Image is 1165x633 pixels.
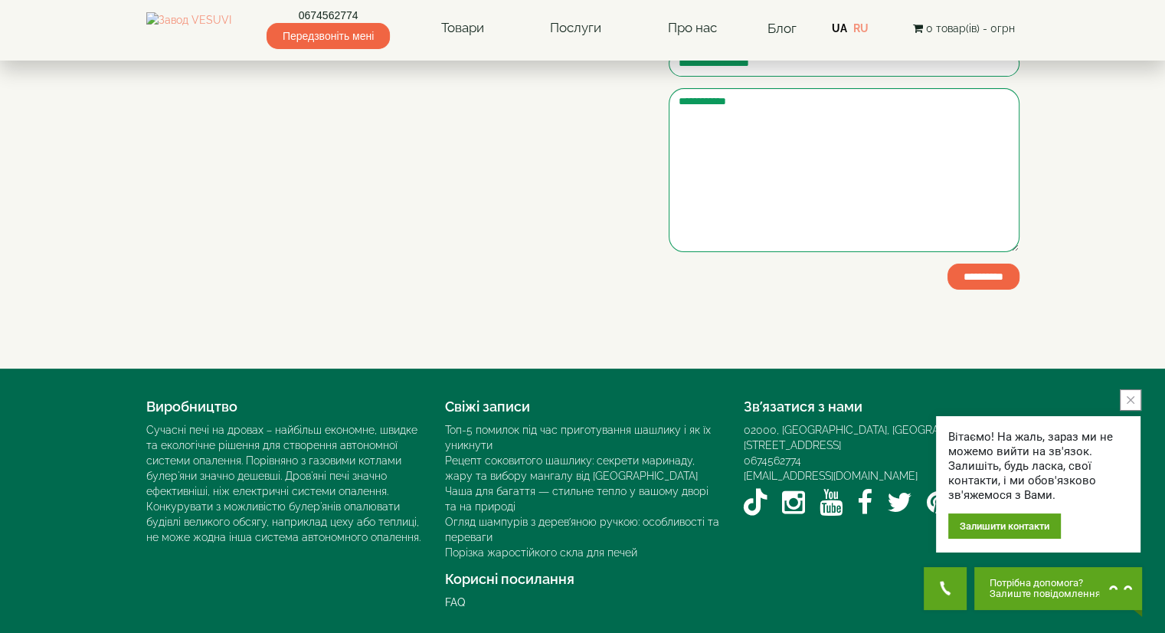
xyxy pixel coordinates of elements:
span: Потрібна допомога? [990,578,1101,589]
a: Огляд шампурів з дерев’яною ручкою: особливості та переваги [445,516,719,543]
a: Instagram VESUVI [782,484,805,522]
a: UA [832,22,847,34]
a: Facebook VESUVI [857,484,872,522]
a: RU [853,22,869,34]
h4: Корисні посилання [445,572,721,587]
div: Залишити контакти [948,513,1061,539]
div: Сучасні печі на дровах – найбільш економне, швидке та екологічне рішення для створення автономної... [146,422,422,545]
a: Чаша для багаття — стильне тепло у вашому дворі та на природі [445,485,708,513]
a: Про нас [652,11,731,46]
h4: Виробництво [146,399,422,415]
div: 02000, [GEOGRAPHIC_DATA], [GEOGRAPHIC_DATA]. [STREET_ADDRESS] [744,422,1019,453]
button: close button [1120,389,1141,411]
span: Передзвоніть мені [267,23,390,49]
a: Топ-5 помилок під час приготування шашлику і як їх уникнути [445,424,711,451]
a: Блог [767,21,797,36]
a: TikTok VESUVI [744,484,767,522]
img: Завод VESUVI [146,12,231,44]
a: Twitter / X VESUVI [887,484,912,522]
a: Товари [426,11,499,46]
a: Послуги [535,11,617,46]
a: YouTube VESUVI [820,484,843,522]
div: Вітаємо! На жаль, зараз ми не можемо вийти на зв'язок. Залишіть, будь ласка, свої контакти, і ми ... [948,430,1128,503]
a: [EMAIL_ADDRESS][DOMAIN_NAME] [744,470,918,482]
h4: Свіжі записи [445,399,721,415]
a: 0674562774 [267,8,390,23]
a: Рецепт соковитого шашлику: секрети маринаду, жару та вибору мангалу від [GEOGRAPHIC_DATA] [445,454,698,482]
button: Chat button [974,567,1142,610]
button: 0 товар(ів) - 0грн [908,20,1019,37]
button: Get Call button [924,567,967,610]
a: Pinterest VESUVI [927,484,950,522]
h4: Зв’язатися з нами [744,399,1019,415]
a: 0674562774 [744,454,801,467]
a: Порізка жаростійкого скла для печей [445,546,637,559]
span: 0 товар(ів) - 0грн [925,22,1014,34]
a: FAQ [445,596,465,608]
span: Залиште повідомлення [990,589,1101,599]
